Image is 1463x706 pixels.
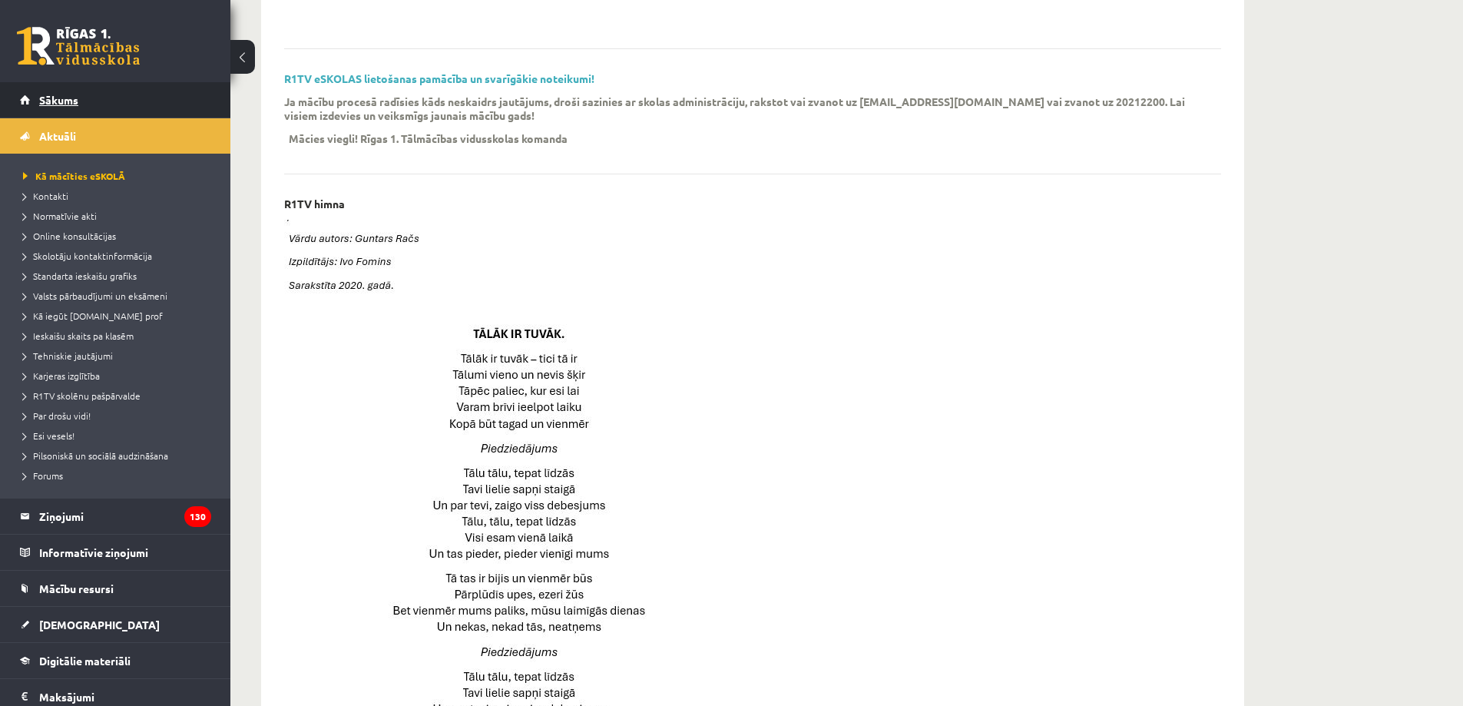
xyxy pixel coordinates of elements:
a: Forums [23,469,215,482]
a: Rīgas 1. Tālmācības vidusskola [17,27,140,65]
span: Online konsultācijas [23,230,116,242]
a: Karjeras izglītība [23,369,215,383]
span: Ieskaišu skaits pa klasēm [23,330,134,342]
span: Forums [23,469,63,482]
a: Esi vesels! [23,429,215,442]
a: Par drošu vidi! [23,409,215,423]
a: Tehniskie jautājumi [23,349,215,363]
a: Standarta ieskaišu grafiks [23,269,215,283]
p: Mācies viegli! [289,131,358,145]
a: Normatīvie akti [23,209,215,223]
span: Esi vesels! [23,429,74,442]
span: Kā iegūt [DOMAIN_NAME] prof [23,310,163,322]
a: Kā mācīties eSKOLĀ [23,169,215,183]
a: Aktuāli [20,118,211,154]
legend: Informatīvie ziņojumi [39,535,211,570]
span: Kā mācīties eSKOLĀ [23,170,125,182]
a: Valsts pārbaudījumi un eksāmeni [23,289,215,303]
span: R1TV skolēnu pašpārvalde [23,389,141,402]
span: Kontakti [23,190,68,202]
a: [DEMOGRAPHIC_DATA] [20,607,211,642]
a: Kā iegūt [DOMAIN_NAME] prof [23,309,215,323]
span: Sākums [39,93,78,107]
span: Digitālie materiāli [39,654,131,668]
i: 130 [184,506,211,527]
p: Rīgas 1. Tālmācības vidusskolas komanda [360,131,568,145]
a: Ziņojumi130 [20,499,211,534]
a: Kontakti [23,189,215,203]
span: Standarta ieskaišu grafiks [23,270,137,282]
span: Valsts pārbaudījumi un eksāmeni [23,290,167,302]
p: R1TV himna [284,197,345,210]
legend: Ziņojumi [39,499,211,534]
span: Aktuāli [39,129,76,143]
a: Sākums [20,82,211,118]
span: Pilsoniskā un sociālā audzināšana [23,449,168,462]
a: Informatīvie ziņojumi [20,535,211,570]
a: Pilsoniskā un sociālā audzināšana [23,449,215,462]
span: Tehniskie jautājumi [23,350,113,362]
a: Mācību resursi [20,571,211,606]
a: Online konsultācijas [23,229,215,243]
span: Mācību resursi [39,582,114,595]
span: Par drošu vidi! [23,409,91,422]
a: R1TV skolēnu pašpārvalde [23,389,215,403]
a: Ieskaišu skaits pa klasēm [23,329,215,343]
span: Skolotāju kontaktinformācija [23,250,152,262]
span: Karjeras izglītība [23,370,100,382]
p: Ja mācību procesā radīsies kāds neskaidrs jautājums, droši sazinies ar skolas administrāciju, rak... [284,94,1198,122]
a: Skolotāju kontaktinformācija [23,249,215,263]
span: [DEMOGRAPHIC_DATA] [39,618,160,631]
a: Digitālie materiāli [20,643,211,678]
span: Normatīvie akti [23,210,97,222]
a: R1TV eSKOLAS lietošanas pamācība un svarīgākie noteikumi! [284,71,594,85]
